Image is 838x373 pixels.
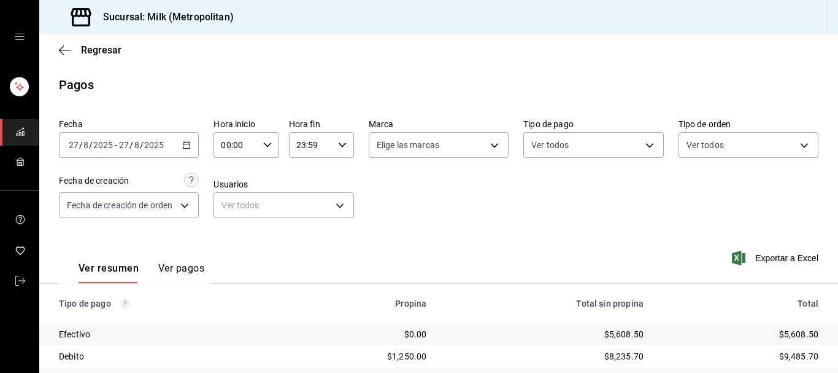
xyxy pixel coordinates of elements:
span: / [89,140,93,150]
input: ---- [93,140,113,150]
input: -- [68,140,79,150]
span: - [115,140,117,150]
div: Efectivo [59,328,279,340]
div: Pagos [59,76,94,94]
label: Marca [369,120,509,128]
div: $9,485.70 [663,350,818,363]
span: Fecha de creación de orden [67,199,172,211]
span: Ver todos [686,139,724,151]
label: Hora fin [289,120,354,128]
div: navigation tabs [79,262,204,283]
span: Regresar [81,44,121,56]
span: / [140,140,144,150]
input: -- [134,140,140,150]
div: Total [663,299,818,308]
label: Fecha [59,120,199,128]
button: Exportar a Excel [734,251,818,265]
span: Elige las marcas [377,139,439,151]
div: Tipo de pago [59,299,279,308]
h3: Sucursal: Milk (Metropolitan) [93,10,234,25]
span: Ver todos [531,139,569,151]
span: / [129,140,133,150]
div: $8,235.70 [446,350,644,363]
input: ---- [144,140,164,150]
input: -- [83,140,89,150]
div: $0.00 [299,328,427,340]
div: Total sin propina [446,299,644,308]
label: Hora inicio [213,120,279,128]
div: Propina [299,299,427,308]
div: $5,608.50 [446,328,644,340]
button: Regresar [59,44,121,56]
button: open drawer [15,32,25,42]
div: Ver todos [213,192,353,218]
div: Debito [59,350,279,363]
svg: Los pagos realizados con Pay y otras terminales son montos brutos. [121,299,129,308]
button: Ver pagos [158,262,204,283]
input: -- [118,140,129,150]
label: Usuarios [213,180,353,189]
label: Tipo de pago [523,120,663,128]
button: Ver resumen [79,262,139,283]
div: $1,250.00 [299,350,427,363]
div: $5,608.50 [663,328,818,340]
label: Tipo de orden [678,120,818,128]
div: Fecha de creación [59,175,129,187]
span: / [79,140,83,150]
